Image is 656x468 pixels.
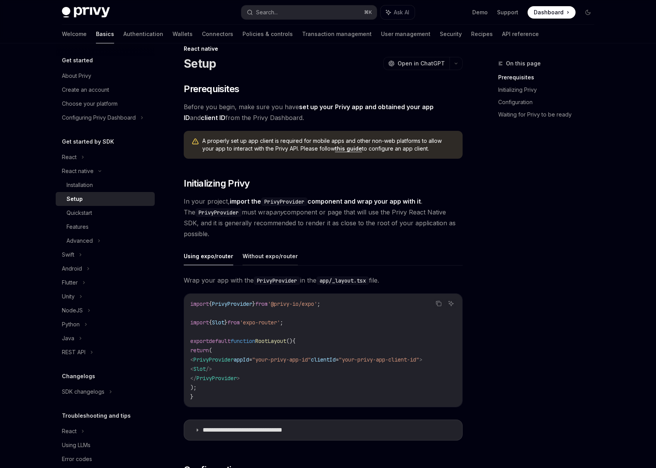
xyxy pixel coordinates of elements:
[62,166,94,176] div: React native
[184,177,249,190] span: Initializing Privy
[381,5,415,19] button: Ask AI
[62,387,104,396] div: SDK changelogs
[62,85,109,94] div: Create an account
[202,25,233,43] a: Connectors
[56,438,155,452] a: Using LLMs
[67,236,93,245] div: Advanced
[67,194,83,204] div: Setup
[193,365,206,372] span: Slot
[62,348,85,357] div: REST API
[273,208,284,216] em: any
[209,347,212,354] span: (
[56,452,155,466] a: Error codes
[184,57,216,70] h1: Setup
[123,25,163,43] a: Authentication
[440,25,462,43] a: Security
[62,99,118,108] div: Choose your platform
[184,101,463,123] span: Before you begin, make sure you have and from the Privy Dashboard.
[311,356,336,363] span: clientId
[184,83,239,95] span: Prerequisites
[62,7,110,18] img: dark logo
[255,300,268,307] span: from
[62,454,92,464] div: Error codes
[261,197,307,206] code: PrivyProvider
[195,208,242,217] code: PrivyProvider
[227,319,240,326] span: from
[184,275,463,286] span: Wrap your app with the in the file.
[230,197,421,205] strong: import the component and wrap your app with it
[67,208,92,218] div: Quickstart
[419,356,422,363] span: >
[62,264,82,273] div: Android
[62,372,95,381] h5: Changelogs
[506,59,541,68] span: On this page
[56,192,155,206] a: Setup
[254,276,300,285] code: PrivyProvider
[317,300,320,307] span: ;
[62,320,80,329] div: Python
[434,298,444,309] button: Copy the contents from the code block
[364,9,372,15] span: ⌘ K
[62,25,87,43] a: Welcome
[206,365,212,372] span: />
[62,278,78,287] div: Flutter
[184,45,463,53] div: React native
[335,145,362,152] a: this guide
[446,298,456,309] button: Ask AI
[190,365,193,372] span: <
[190,393,193,400] span: }
[498,84,600,96] a: Initializing Privy
[497,9,518,16] a: Support
[336,356,339,363] span: =
[62,334,74,343] div: Java
[62,441,91,450] div: Using LLMs
[56,69,155,83] a: About Privy
[62,427,77,436] div: React
[209,338,231,345] span: default
[255,338,286,345] span: RootLayout
[383,57,449,70] button: Open in ChatGPT
[498,71,600,84] a: Prerequisites
[201,114,226,122] a: client ID
[243,247,298,265] button: Without expo/router
[62,113,136,122] div: Configuring Privy Dashboard
[62,306,83,315] div: NodeJS
[62,71,91,81] div: About Privy
[234,356,249,363] span: appId
[190,384,196,391] span: );
[471,25,493,43] a: Recipes
[528,6,576,19] a: Dashboard
[62,250,74,259] div: Swift
[56,178,155,192] a: Installation
[498,108,600,121] a: Waiting for Privy to be ready
[67,222,89,231] div: Features
[96,25,114,43] a: Basics
[62,292,75,301] div: Unity
[316,276,369,285] code: app/_layout.tsx
[190,319,209,326] span: import
[398,60,445,67] span: Open in ChatGPT
[190,375,196,382] span: </
[62,411,131,420] h5: Troubleshooting and tips
[502,25,539,43] a: API reference
[280,319,283,326] span: ;
[472,9,488,16] a: Demo
[190,300,209,307] span: import
[339,356,419,363] span: "your-privy-app-client-id"
[381,25,430,43] a: User management
[212,300,252,307] span: PrivyProvider
[243,25,293,43] a: Policies & controls
[224,319,227,326] span: }
[394,9,409,16] span: Ask AI
[231,338,255,345] span: function
[212,319,224,326] span: Slot
[268,300,317,307] span: '@privy-io/expo'
[209,300,212,307] span: {
[209,319,212,326] span: {
[56,206,155,220] a: Quickstart
[252,300,255,307] span: }
[240,319,280,326] span: 'expo-router'
[56,220,155,234] a: Features
[302,25,372,43] a: Transaction management
[582,6,594,19] button: Toggle dark mode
